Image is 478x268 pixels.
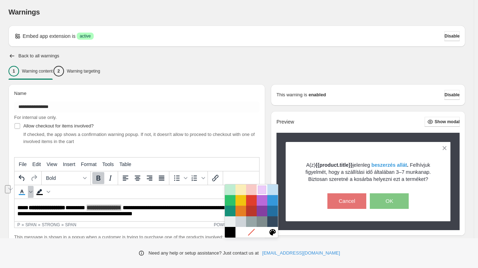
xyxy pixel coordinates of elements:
[225,195,235,206] div: Green
[267,195,278,206] div: Blue
[246,216,257,227] div: Gray
[171,172,188,184] div: Bullet list
[225,227,235,238] div: Black
[16,172,28,184] button: Undo
[53,64,100,79] button: 2Warning targeting
[144,172,156,184] button: Align right
[370,162,408,168] strong: .
[235,206,246,216] div: Orange
[14,199,259,221] iframe: Rich Text Area
[19,161,27,167] span: File
[246,184,257,195] div: Light Red
[235,184,246,195] div: Light Yellow
[309,91,326,98] strong: enabled
[246,206,257,216] div: Dark Red
[25,222,37,227] div: span
[444,92,460,98] span: Disable
[225,216,235,227] div: Light Gray
[23,123,94,129] span: Allow checkout for items involved?
[28,172,40,184] button: Redo
[267,184,278,195] div: Light Blue
[276,91,307,98] p: This warning is
[267,206,278,216] div: Dark Blue
[225,184,235,195] div: Light Green
[156,172,168,184] button: Justify
[23,132,255,144] span: If checked, the app shows a confirmation warning popup. If not, it doesn't allow to proceed to ch...
[38,222,41,227] div: »
[63,161,75,167] span: Insert
[267,227,278,238] button: Custom color
[315,162,352,168] strong: {{product.title}}
[119,161,131,167] span: Table
[46,175,81,181] span: Bold
[132,172,144,184] button: Align center
[298,161,438,183] p: Felhívjuk figyelmét, hogy a szállítási idő általában 3–7 munkanap. Biztosan szeretné a kosárba he...
[8,8,40,16] span: Warnings
[22,68,53,74] p: Warning content
[306,162,410,168] span: A(z) jelenleg
[276,119,294,125] h2: Preview
[435,119,460,125] span: Show modal
[188,172,206,184] div: Numbered list
[62,222,64,227] div: »
[235,195,246,206] div: Yellow
[22,222,24,227] div: »
[14,115,57,120] span: For internal use only.
[119,172,132,184] button: Align left
[246,227,257,238] div: Remove color
[371,162,407,168] span: beszerzés allát
[34,186,51,198] div: Background color
[43,172,89,184] button: Formats
[8,64,53,79] button: 1Warning content
[262,250,340,257] a: [EMAIL_ADDRESS][DOMAIN_NAME]
[225,206,235,216] div: Dark Turquoise
[327,193,366,209] button: Cancel
[47,161,57,167] span: View
[16,186,34,198] div: Text color
[92,172,104,184] button: Bold
[102,161,114,167] span: Tools
[8,66,19,76] div: 1
[53,66,64,76] div: 2
[258,186,266,194] div: Light Purple
[14,91,27,96] span: Name
[444,31,460,41] button: Disable
[246,195,257,206] div: Red
[444,90,460,100] button: Disable
[65,222,76,227] div: span
[267,216,278,227] div: Navy Blue
[235,227,246,238] div: White
[214,222,253,227] a: Powered by Tiny
[33,161,41,167] span: Edit
[80,33,91,39] span: active
[14,234,260,241] p: This message is shown in a popup when a customer is trying to purchase one of the products involved:
[81,161,97,167] span: Format
[235,216,246,227] div: Medium Gray
[209,172,221,184] button: Insert/edit link
[370,193,409,209] button: OK
[23,33,75,40] p: Embed app extension is
[444,33,460,39] span: Disable
[425,117,460,127] button: Show modal
[257,206,267,216] div: Dark Purple
[17,222,20,227] div: p
[67,68,100,74] p: Warning targeting
[104,172,116,184] button: Italic
[18,53,59,59] h2: Back to all warnings
[42,222,60,227] div: strong
[257,195,267,206] div: Purple
[257,216,267,227] div: Dark Gray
